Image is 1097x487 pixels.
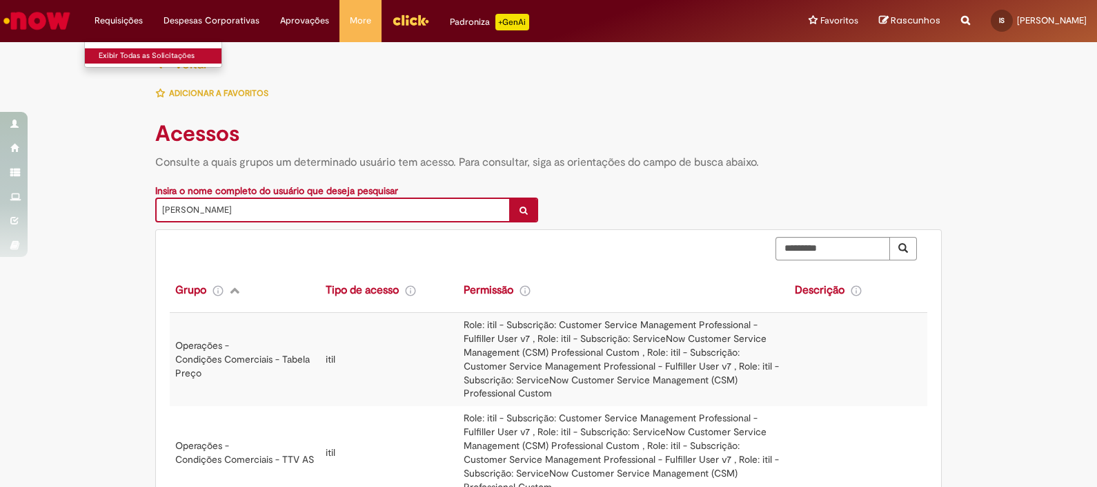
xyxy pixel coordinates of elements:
[85,48,237,64] a: Exibir Todas as Solicitações
[155,184,538,198] div: Insira o nome completo do usuário que deseja pesquisar
[450,14,529,30] div: Padroniza
[95,14,143,28] span: Requisições
[326,446,335,459] span: itil
[164,14,259,28] span: Despesas Corporativas
[170,268,320,313] th: Grupo
[326,282,399,298] div: Tipo de acesso
[392,10,429,30] img: click_logo_yellow_360x200.png
[891,14,940,27] span: Rascunhos
[999,16,1005,25] span: IS
[155,155,942,170] h4: Consulte a quais grupos um determinado usuário tem acesso. Para consultar, siga as orientações do...
[175,339,310,379] span: Operações - Condições Comerciais - Tabela Preço
[879,15,940,28] a: Rascunhos
[495,14,529,30] p: +GenAi
[458,268,789,313] th: Permissão
[464,282,513,298] div: Permissão
[155,79,276,108] button: Adicionar a Favoritos
[175,439,314,466] span: Operações - Condições Comerciais - TTV AS
[820,14,858,28] span: Favoritos
[280,14,329,28] span: Aprovações
[162,199,502,221] span: [PERSON_NAME]
[1,7,72,35] img: ServiceNow
[775,237,890,260] input: Pesquisar
[84,41,222,68] ul: Requisições
[889,237,917,260] button: Pesquisar
[155,122,942,148] h1: Acessos
[175,282,206,298] div: Grupo
[155,198,538,222] a: [PERSON_NAME]Limpar campo user
[795,282,844,298] div: Descrição
[789,268,927,313] th: Descrição
[1017,15,1087,26] span: [PERSON_NAME]
[464,318,779,400] span: Role: itil - Subscrição: Customer Service Management Professional - Fulfiller User v7 , Role: iti...
[350,14,371,28] span: More
[320,268,458,313] th: Tipo de acesso
[326,353,335,365] span: itil
[169,88,268,99] span: Adicionar a Favoritos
